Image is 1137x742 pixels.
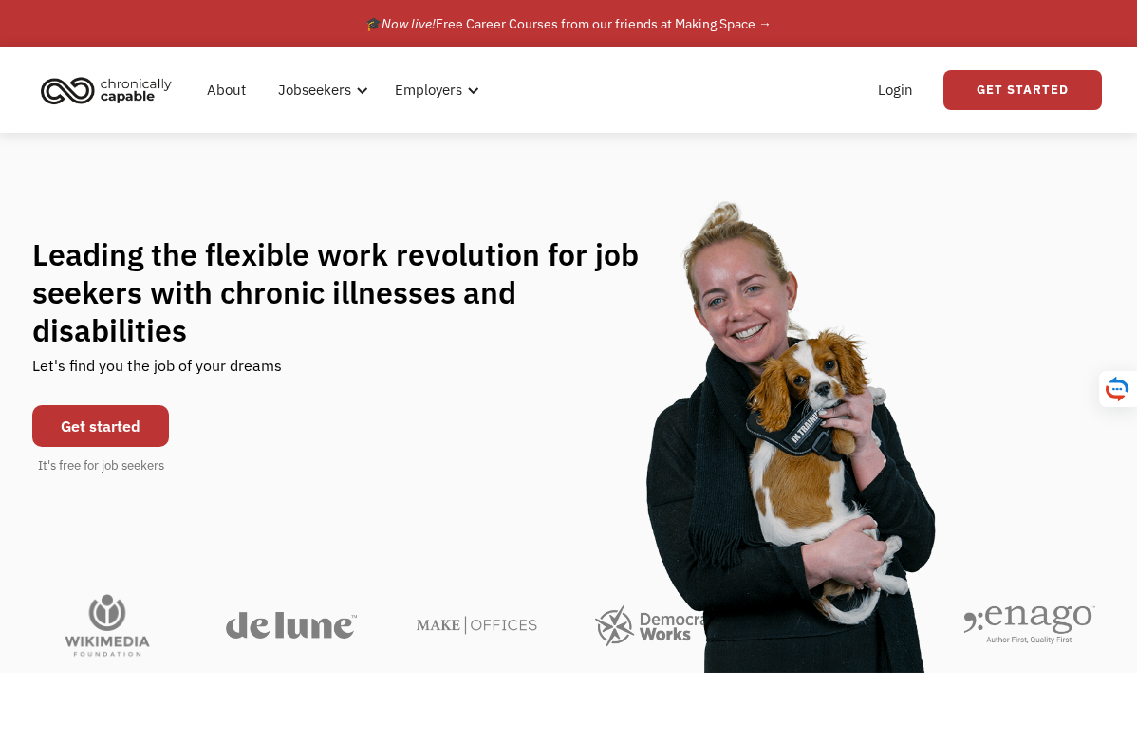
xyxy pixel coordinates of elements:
div: It's free for job seekers [38,456,164,475]
div: Jobseekers [267,60,374,121]
a: Get started [32,405,169,447]
a: About [196,60,257,121]
em: Now live! [382,15,436,32]
img: Chronically Capable logo [35,69,177,111]
div: 🎓 Free Career Courses from our friends at Making Space → [365,12,772,35]
div: Employers [383,60,485,121]
a: Get Started [943,70,1102,110]
div: Let's find you the job of your dreams [32,349,282,396]
h1: Leading the flexible work revolution for job seekers with chronic illnesses and disabilities [32,235,676,349]
a: home [35,69,186,111]
div: Employers [395,79,462,102]
a: Login [867,60,924,121]
div: Jobseekers [278,79,351,102]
